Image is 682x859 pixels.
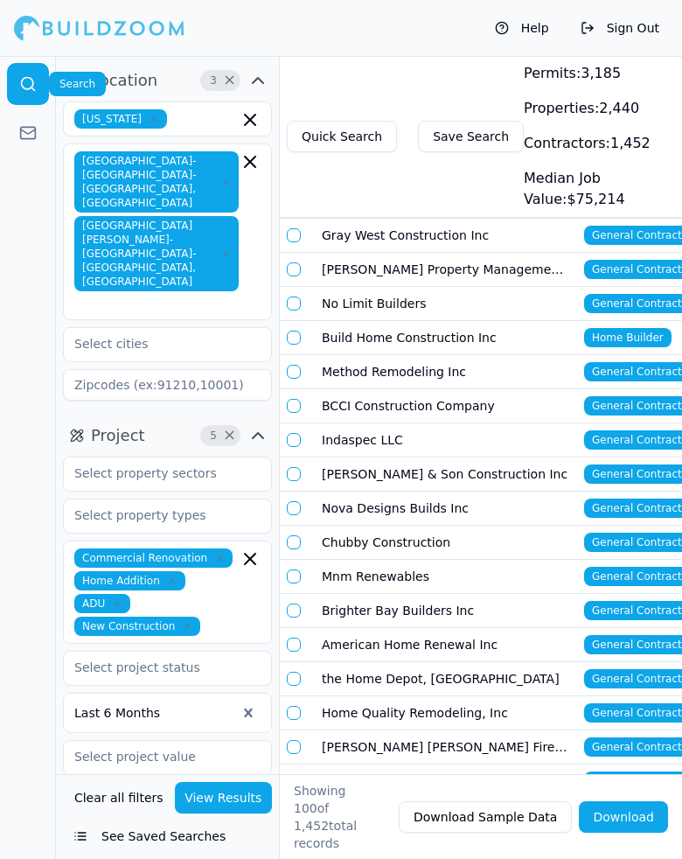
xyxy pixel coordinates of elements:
[315,492,577,526] td: Nova Designs Builds Inc
[486,14,558,42] button: Help
[63,821,272,852] button: See Saved Searches
[64,652,249,683] input: Select project status
[315,730,577,765] td: [PERSON_NAME] [PERSON_NAME] Fire & Safety LLC
[294,819,329,833] span: 1,452
[315,355,577,389] td: Method Remodeling Inc
[59,77,95,91] p: Search
[205,72,222,89] span: 3
[418,121,524,152] button: Save Search
[223,431,236,440] span: Clear Project filters
[175,782,273,814] button: View Results
[315,457,577,492] td: [PERSON_NAME] & Son Construction Inc
[315,765,577,799] td: Gm Building & Construction Inc
[64,741,249,772] input: Select project value
[572,14,668,42] button: Sign Out
[524,168,661,210] div: $ 75,214
[315,253,577,287] td: [PERSON_NAME] Property Management And Investments
[74,151,239,213] span: [GEOGRAPHIC_DATA]-[GEOGRAPHIC_DATA]-[GEOGRAPHIC_DATA], [GEOGRAPHIC_DATA]
[91,68,157,93] span: Location
[524,63,621,84] div: 3,185
[524,100,599,116] span: Properties:
[524,133,651,154] div: 1,452
[63,422,272,450] button: Project5Clear Project filters
[205,427,222,444] span: 5
[524,65,581,81] span: Permits:
[294,782,385,852] div: Showing of total records
[579,801,668,833] button: Download
[74,109,167,129] span: [US_STATE]
[70,782,168,814] button: Clear all filters
[63,369,272,401] input: Zipcodes (ex:91210,10001)
[64,328,249,360] input: Select cities
[74,594,130,613] span: ADU
[315,219,577,253] td: Gray West Construction Inc
[74,548,233,568] span: Commercial Renovation
[223,76,236,85] span: Clear Location filters
[64,457,249,489] input: Select property sectors
[74,617,200,636] span: New Construction
[287,121,397,152] button: Quick Search
[294,801,317,815] span: 100
[315,423,577,457] td: Indaspec LLC
[584,328,672,347] span: Home Builder
[315,662,577,696] td: the Home Depot, [GEOGRAPHIC_DATA]
[524,135,610,151] span: Contractors:
[524,170,601,207] span: Median Job Value:
[74,216,239,291] span: [GEOGRAPHIC_DATA][PERSON_NAME]-[GEOGRAPHIC_DATA]-[GEOGRAPHIC_DATA], [GEOGRAPHIC_DATA]
[524,98,639,119] div: 2,440
[74,571,185,590] span: Home Addition
[315,389,577,423] td: BCCI Construction Company
[63,66,272,94] button: Location3Clear Location filters
[315,594,577,628] td: Brighter Bay Builders Inc
[315,696,577,730] td: Home Quality Remodeling, Inc
[91,423,145,448] span: Project
[315,560,577,594] td: Mnm Renewables
[399,801,572,833] button: Download Sample Data
[315,526,577,560] td: Chubby Construction
[64,499,249,531] input: Select property types
[315,321,577,355] td: Build Home Construction Inc
[315,628,577,662] td: American Home Renewal Inc
[315,287,577,321] td: No Limit Builders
